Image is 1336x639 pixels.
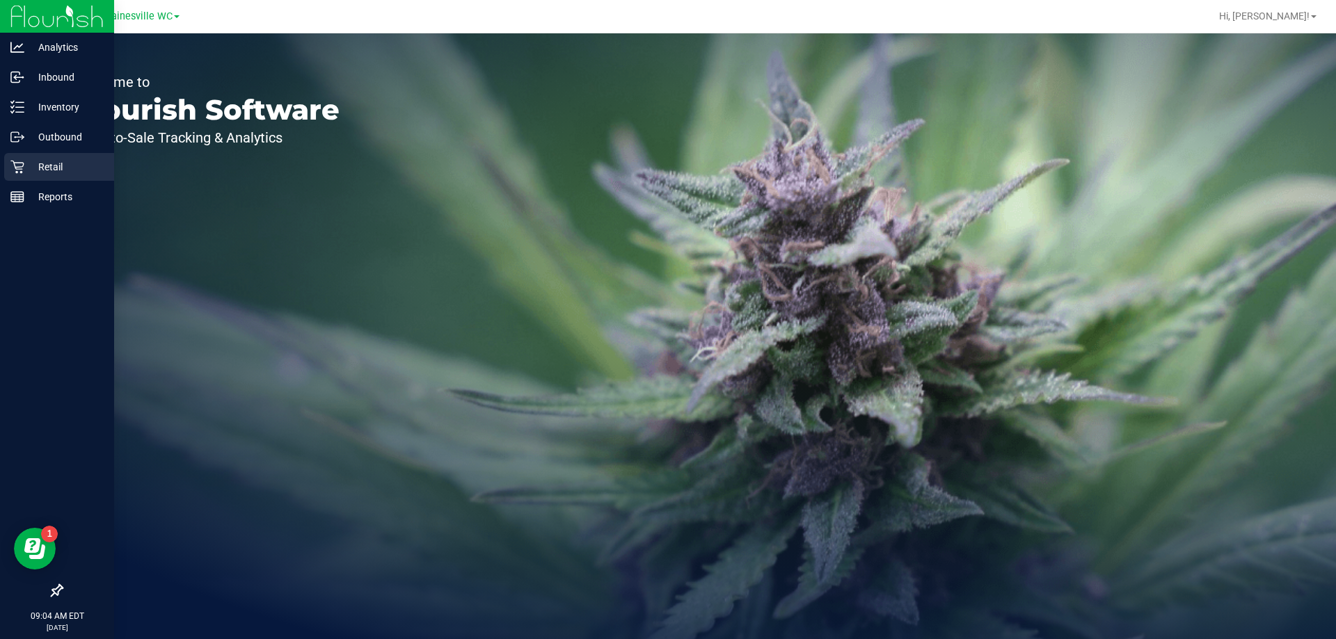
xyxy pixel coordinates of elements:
[75,75,340,89] p: Welcome to
[75,96,340,124] p: Flourish Software
[24,69,108,86] p: Inbound
[10,160,24,174] inline-svg: Retail
[24,129,108,145] p: Outbound
[24,39,108,56] p: Analytics
[75,131,340,145] p: Seed-to-Sale Tracking & Analytics
[104,10,173,22] span: Gainesville WC
[24,188,108,205] p: Reports
[6,622,108,633] p: [DATE]
[10,190,24,204] inline-svg: Reports
[1219,10,1310,22] span: Hi, [PERSON_NAME]!
[10,40,24,54] inline-svg: Analytics
[6,610,108,622] p: 09:04 AM EDT
[10,130,24,144] inline-svg: Outbound
[41,526,58,542] iframe: Resource center unread badge
[10,100,24,114] inline-svg: Inventory
[10,70,24,84] inline-svg: Inbound
[24,159,108,175] p: Retail
[24,99,108,115] p: Inventory
[14,528,56,569] iframe: Resource center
